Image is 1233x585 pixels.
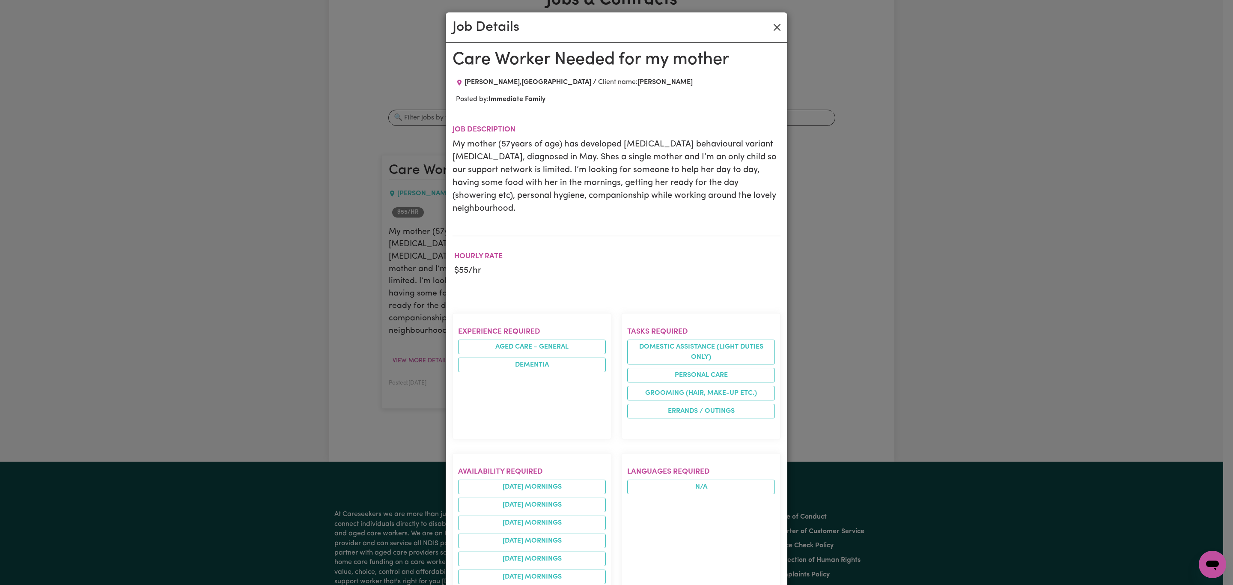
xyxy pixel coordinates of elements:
[456,96,545,103] span: Posted by:
[637,79,693,86] b: [PERSON_NAME]
[453,19,519,36] h2: Job Details
[627,480,775,494] span: N/A
[465,79,591,86] span: [PERSON_NAME] , [GEOGRAPHIC_DATA]
[458,327,606,336] h2: Experience required
[454,252,503,261] h2: Hourly Rate
[627,386,775,400] li: Grooming (hair, make-up etc.)
[458,467,606,476] h2: Availability required
[627,368,775,382] li: Personal care
[627,340,775,364] li: Domestic assistance (light duties only)
[1199,551,1226,578] iframe: Button to launch messaging window, conversation in progress
[458,552,606,566] li: [DATE] mornings
[595,77,696,87] div: Client name:
[453,138,780,215] p: My mother (57years of age) has developed [MEDICAL_DATA] behavioural variant [MEDICAL_DATA], diagn...
[627,327,775,336] h2: Tasks required
[454,264,503,277] p: $ 55 /hr
[453,77,595,87] div: Job location: RUSSELL LEA, New South Wales
[458,358,606,372] li: Dementia
[458,516,606,530] li: [DATE] mornings
[770,21,784,34] button: Close
[488,96,545,103] b: Immediate Family
[453,125,780,134] h2: Job description
[627,404,775,418] li: Errands / Outings
[458,340,606,354] li: Aged care - General
[627,467,775,476] h2: Languages required
[458,498,606,512] li: [DATE] mornings
[458,480,606,494] li: [DATE] mornings
[458,534,606,548] li: [DATE] mornings
[458,570,606,584] li: [DATE] mornings
[453,50,780,70] h1: Care Worker Needed for my mother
